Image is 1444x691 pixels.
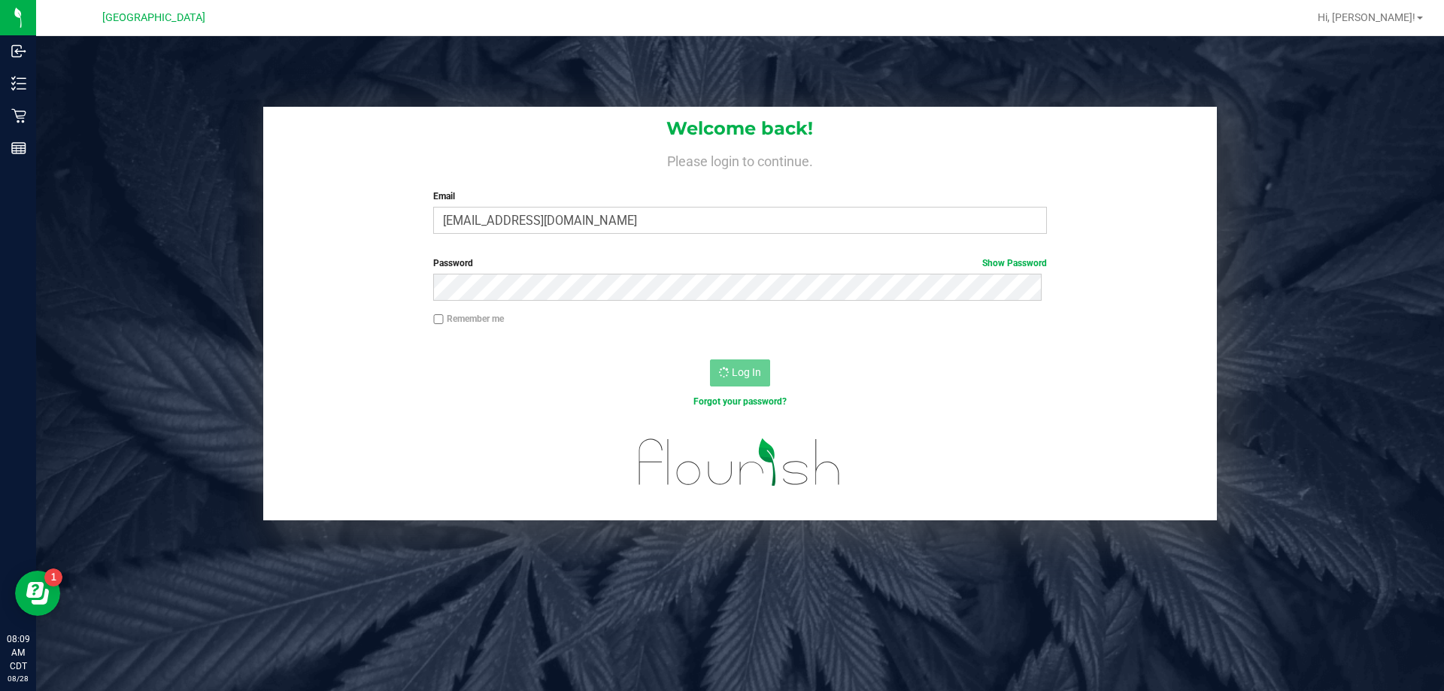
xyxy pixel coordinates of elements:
p: 08:09 AM CDT [7,632,29,673]
label: Email [433,189,1046,203]
inline-svg: Retail [11,108,26,123]
iframe: Resource center [15,571,60,616]
inline-svg: Inventory [11,76,26,91]
button: Log In [710,359,770,386]
img: flourish_logo.svg [620,424,859,501]
h1: Welcome back! [263,119,1217,138]
inline-svg: Inbound [11,44,26,59]
a: Show Password [982,258,1047,268]
a: Forgot your password? [693,396,787,407]
span: Log In [732,366,761,378]
h4: Please login to continue. [263,150,1217,168]
inline-svg: Reports [11,141,26,156]
input: Remember me [433,314,444,325]
span: Hi, [PERSON_NAME]! [1318,11,1415,23]
label: Remember me [433,312,504,326]
span: [GEOGRAPHIC_DATA] [102,11,205,24]
span: Password [433,258,473,268]
p: 08/28 [7,673,29,684]
iframe: Resource center unread badge [44,568,62,586]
